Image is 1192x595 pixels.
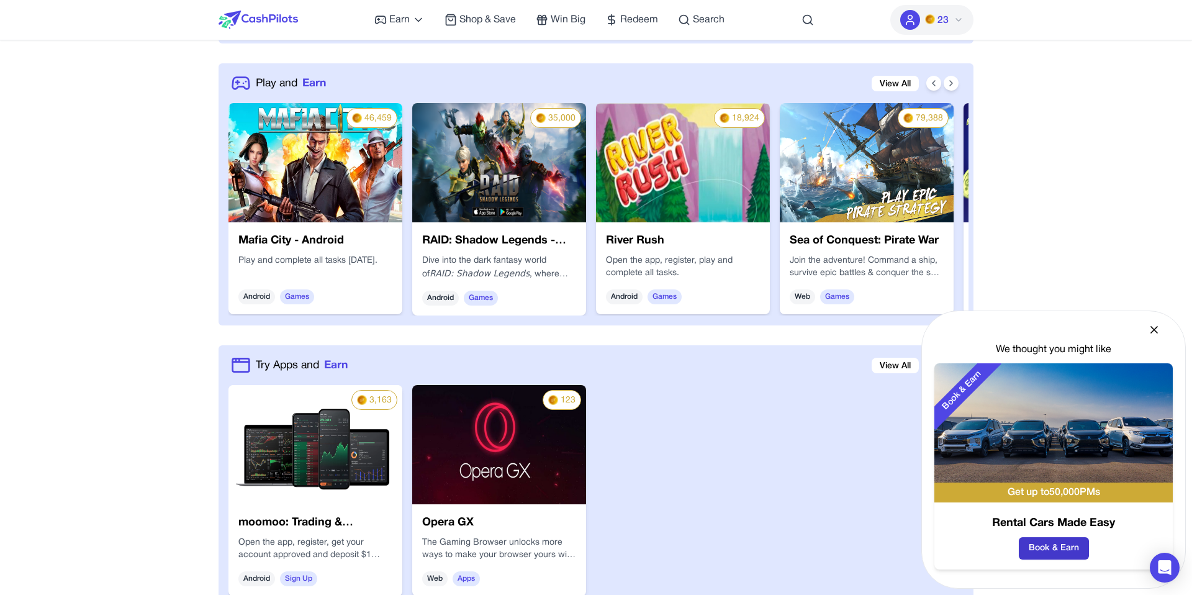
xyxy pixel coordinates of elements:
p: Dive into the dark fantasy world of , where every decision shapes your legendary journey. [422,255,576,281]
span: Web [422,571,448,586]
span: Redeem [620,12,658,27]
img: 7c352bea-18c7-4f77-ab33-4bc671990539.webp [228,385,402,504]
a: Earn [374,12,425,27]
h3: RAID: Shadow Legends - Android [422,232,576,250]
img: cd3c5e61-d88c-4c75-8e93-19b3db76cddd.webp [596,103,770,222]
span: Play and [256,75,297,91]
h3: River Rush [606,232,760,250]
img: nRLw6yM7nDBu.webp [412,103,586,222]
span: Apps [453,571,480,586]
span: Games [648,289,682,304]
div: We thought you might like [934,342,1173,357]
span: Search [693,12,725,27]
span: Android [238,571,275,586]
img: CashPilots Logo [219,11,298,29]
img: PMs [903,113,913,123]
span: 3,163 [369,394,392,407]
span: Earn [389,12,410,27]
a: Win Big [536,12,585,27]
h3: Mafia City - Android [238,232,392,250]
div: Get up to 50,000 PMs [934,483,1173,502]
span: 23 [937,13,949,28]
span: Android [422,291,459,306]
em: RAID: Shadow Legends [430,268,530,278]
a: Play andEarn [256,75,326,91]
a: Search [678,12,725,27]
span: Android [606,289,643,304]
button: PMs23 [890,5,973,35]
img: 87ef8a01-ce4a-4a8e-a49b-e11f102f1b08.webp [412,385,586,504]
img: PMs [352,113,362,123]
img: pthLujYMgo6d.png [964,103,1137,222]
h3: Sea of Conquest: Pirate War [790,232,944,250]
h3: moomoo: Trading & Investing [238,514,392,532]
img: PMs [357,395,367,405]
button: Book & Earn [1019,537,1089,560]
a: View All [872,358,919,373]
div: Open Intercom Messenger [1150,553,1180,583]
div: Book & Earn [923,352,1001,430]
img: PMs [548,395,558,405]
p: The Gaming Browser unlocks more ways to make your browser yours with deeper personalization and a... [422,537,576,561]
img: PMs [720,113,729,123]
span: Android [238,289,275,304]
a: Shop & Save [445,12,516,27]
div: Open the app, register, play and complete all tasks. [606,255,760,279]
img: Rental Cars Made Easy [934,363,1173,483]
h3: Rental Cars Made Easy [934,515,1173,532]
span: Try Apps and [256,357,319,373]
img: PMs [925,14,935,24]
span: 123 [561,394,576,407]
a: Redeem [605,12,658,27]
span: Win Big [551,12,585,27]
div: Play and complete all tasks [DATE]. [238,255,392,279]
span: Earn [302,75,326,91]
span: Earn [324,357,348,373]
h3: Opera GX [422,514,576,532]
span: 46,459 [364,112,392,125]
p: Open the app, register, get your account approved and deposit $1 using a valid credit card. The f... [238,537,392,561]
span: Sign Up [280,571,317,586]
a: View All [872,76,919,91]
span: 18,924 [732,112,759,125]
span: Shop & Save [459,12,516,27]
span: 35,000 [548,112,576,125]
span: Web [790,289,815,304]
span: Games [280,289,314,304]
img: 458eefe5-aead-4420-8b58-6e94704f1244.jpg [228,103,402,222]
img: PMs [536,113,546,123]
a: Try Apps andEarn [256,357,348,373]
p: Join the adventure! Command a ship, survive epic battles & conquer the sea in this RPG strategy g... [790,255,944,279]
span: Games [820,289,854,304]
span: Games [464,291,498,306]
img: 75fe42d1-c1a6-4a8c-8630-7b3dc285bdf3.jpg [780,103,954,222]
span: 79,388 [916,112,943,125]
